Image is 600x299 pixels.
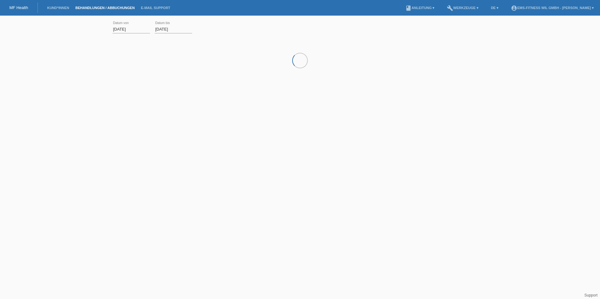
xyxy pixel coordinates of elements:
[44,6,72,10] a: Kund*innen
[138,6,173,10] a: E-Mail Support
[9,5,28,10] a: MF Health
[511,5,517,11] i: account_circle
[402,6,437,10] a: bookAnleitung ▾
[488,6,502,10] a: DE ▾
[444,6,482,10] a: buildWerkzeuge ▾
[447,5,453,11] i: build
[72,6,138,10] a: Behandlungen / Abbuchungen
[508,6,597,10] a: account_circleEMS-Fitness Wil GmbH - [PERSON_NAME] ▾
[405,5,412,11] i: book
[584,293,597,297] a: Support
